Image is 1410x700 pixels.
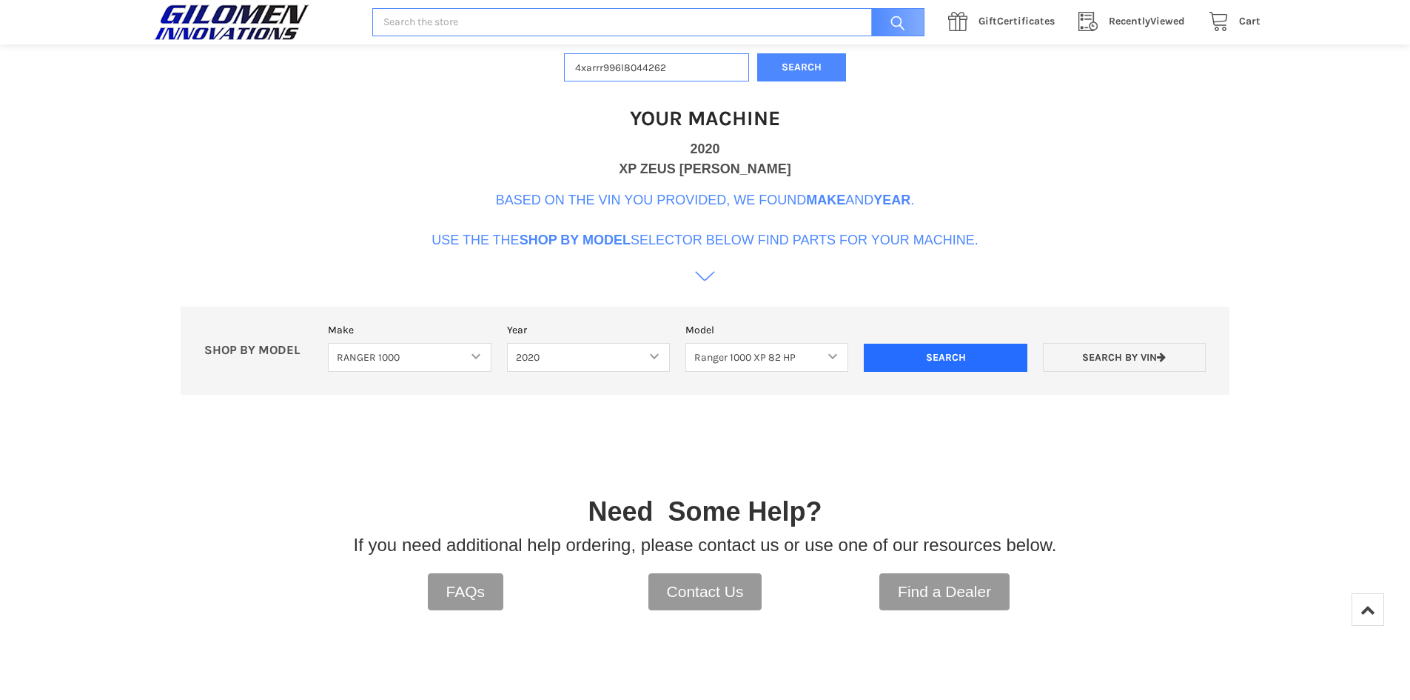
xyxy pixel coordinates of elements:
[150,4,313,41] img: GILOMEN INNOVATIONS
[1239,15,1260,27] span: Cart
[757,53,846,82] button: Search
[619,159,791,179] div: XP ZEUS [PERSON_NAME]
[428,573,504,610] a: FAQs
[873,193,910,207] b: Year
[690,139,719,159] div: 2020
[1043,343,1206,372] a: Search by VIN
[1352,593,1384,626] a: Top of Page
[940,13,1070,31] a: GiftCertificates
[1201,13,1260,31] a: Cart
[588,492,822,532] p: Need Some Help?
[564,53,749,82] input: Enter VIN of your machine
[196,343,320,359] p: SHOP BY MODEL
[150,4,357,41] a: GILOMEN INNOVATIONS
[328,322,491,338] label: Make
[1109,15,1185,27] span: Viewed
[864,8,924,37] input: Search
[879,573,1010,610] a: Find a Dealer
[520,233,631,247] b: Shop By Model
[864,344,1027,372] input: Search
[978,15,1055,27] span: Certificates
[630,105,780,131] h1: Your Machine
[1109,15,1150,27] span: Recently
[1070,13,1201,31] a: RecentlyViewed
[685,322,848,338] label: Model
[372,8,924,37] input: Search the store
[354,532,1057,559] p: If you need additional help ordering, please contact us or use one of our resources below.
[432,190,978,250] p: Based on the VIN you provided, we found and . Use the the selector below find parts for your mach...
[648,573,762,610] a: Contact Us
[978,15,997,27] span: Gift
[507,322,670,338] label: Year
[806,193,845,207] b: Make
